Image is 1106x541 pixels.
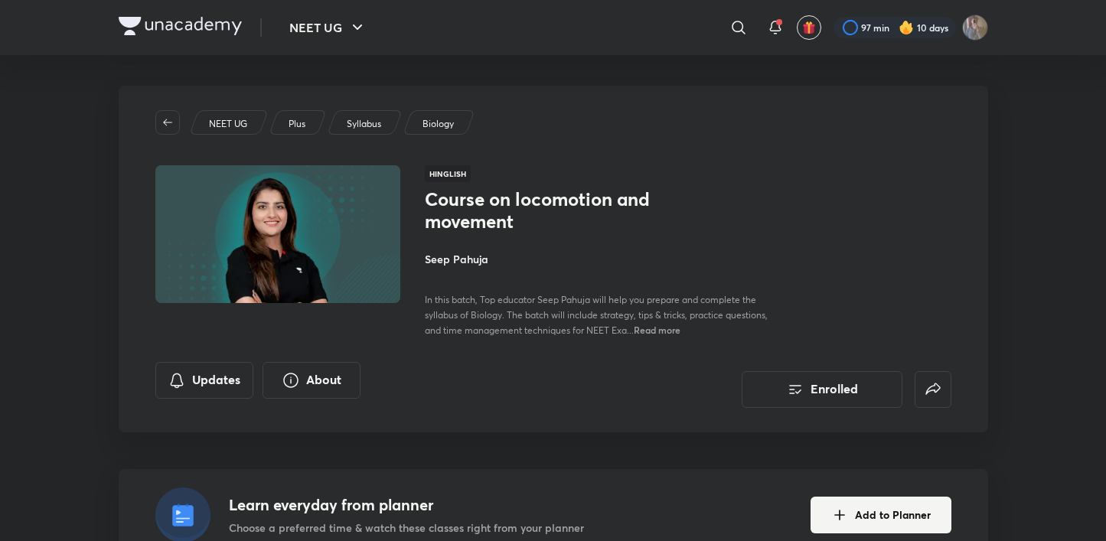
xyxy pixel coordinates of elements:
[280,12,376,43] button: NEET UG
[152,164,402,305] img: Thumbnail
[229,520,584,536] p: Choose a preferred time & watch these classes right from your planner
[119,17,242,39] a: Company Logo
[802,21,816,34] img: avatar
[209,117,247,131] p: NEET UG
[425,188,675,233] h1: Course on locomotion and movement
[263,362,361,399] button: About
[915,371,951,408] button: false
[206,117,250,131] a: NEET UG
[899,20,914,35] img: streak
[422,117,454,131] p: Biology
[289,117,305,131] p: Plus
[797,15,821,40] button: avatar
[119,17,242,35] img: Company Logo
[425,251,768,267] h4: Seep Pahuja
[742,371,902,408] button: Enrolled
[425,165,471,182] span: Hinglish
[419,117,456,131] a: Biology
[229,494,584,517] h4: Learn everyday from planner
[285,117,308,131] a: Plus
[634,324,680,336] span: Read more
[344,117,383,131] a: Syllabus
[811,497,951,533] button: Add to Planner
[347,117,381,131] p: Syllabus
[155,362,253,399] button: Updates
[962,15,988,41] img: shubhanshu yadav
[425,294,768,336] span: In this batch, Top educator Seep Pahuja will help you prepare and complete the syllabus of Biolog...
